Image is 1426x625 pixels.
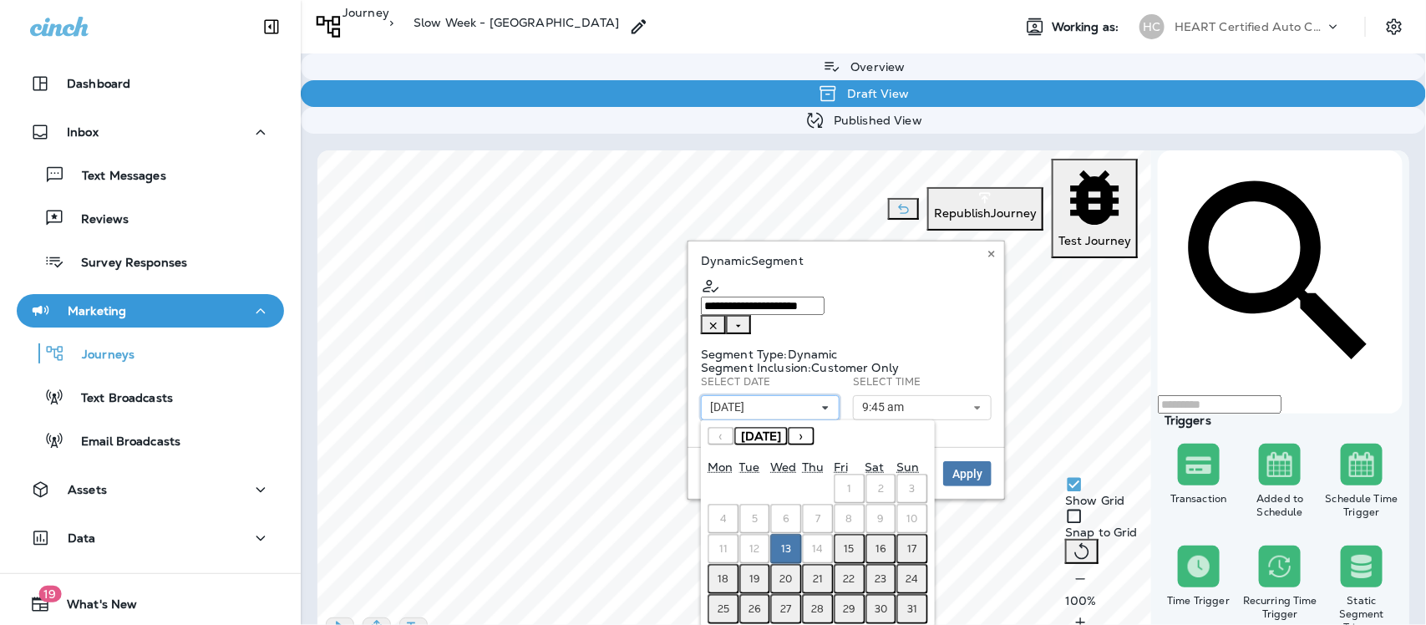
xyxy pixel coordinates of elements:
[726,315,751,334] button: Open
[847,482,851,495] abbr: August 1, 2025
[875,542,886,556] abbr: August 16, 2025
[770,594,802,624] button: August 27, 2025
[708,427,734,445] button: ‹
[802,594,834,624] button: August 28, 2025
[906,572,919,586] abbr: August 24, 2025
[788,427,814,445] button: ›
[708,594,739,624] button: August 25, 2025
[865,564,897,594] button: August 23, 2025
[1161,492,1236,506] div: Transaction
[896,564,928,594] button: August 24, 2025
[1324,492,1399,519] div: Schedule Time Trigger
[67,77,130,90] p: Dashboard
[834,474,865,504] button: August 1, 2025
[812,542,823,556] abbr: August 14, 2025
[741,429,781,444] span: [DATE]
[843,602,855,616] abbr: August 29, 2025
[750,542,760,556] abbr: August 12, 2025
[1243,492,1318,519] div: Added to Schedule
[17,379,284,414] button: Text Broadcasts
[719,542,728,556] abbr: August 11, 2025
[875,602,887,616] abbr: August 30, 2025
[802,460,824,475] abbr: Thursday
[1065,494,1138,507] p: Show Grid
[65,348,134,363] p: Journeys
[739,534,771,564] button: August 12, 2025
[17,336,284,371] button: Journeys
[853,375,921,389] label: Select Time
[896,504,928,534] button: August 10, 2025
[865,474,897,504] button: August 2, 2025
[877,512,884,526] abbr: August 9, 2025
[749,602,761,616] abbr: August 26, 2025
[17,115,284,149] button: Inbox
[65,169,166,185] p: Text Messages
[865,504,897,534] button: August 9, 2025
[64,391,173,407] p: Text Broadcasts
[780,572,793,586] abbr: August 20, 2025
[878,482,884,495] abbr: August 2, 2025
[896,460,919,475] abbr: Sunday
[783,512,789,526] abbr: August 6, 2025
[749,572,760,586] abbr: August 19, 2025
[934,206,1037,220] p: Republish Journey
[701,375,771,389] label: Select Date
[718,602,729,616] abbr: August 25, 2025
[865,534,897,564] button: August 16, 2025
[17,587,284,621] button: 19What's New
[896,534,928,564] button: August 17, 2025
[248,10,295,43] button: Collapse Sidebar
[907,602,917,616] abbr: August 31, 2025
[1161,594,1236,607] div: Time Trigger
[1065,594,1138,607] p: 100 %
[802,504,834,534] button: August 7, 2025
[802,534,834,564] button: August 14, 2025
[846,512,853,526] abbr: August 8, 2025
[50,597,137,617] span: What's New
[839,87,909,100] p: Draft View
[1052,159,1138,258] button: Test Journey
[943,461,992,486] button: Apply
[414,16,619,38] div: Slow Week - Evanston
[770,564,802,594] button: August 20, 2025
[708,460,733,475] abbr: Monday
[834,594,865,624] button: August 29, 2025
[845,542,855,556] abbr: August 15, 2025
[701,254,992,267] p: Dynamic Segment
[17,473,284,506] button: Assets
[739,594,771,624] button: August 26, 2025
[865,460,885,475] abbr: Saturday
[927,187,1043,231] button: RepublishJourney
[17,294,284,328] button: Marketing
[813,572,823,586] abbr: August 21, 2025
[17,201,284,236] button: Reviews
[1158,414,1403,427] div: Triggers
[811,602,824,616] abbr: August 28, 2025
[64,256,187,272] p: Survey Responses
[710,400,751,414] span: [DATE]
[896,594,928,624] button: August 31, 2025
[68,483,107,496] p: Assets
[701,361,992,374] p: Segment Inclusion: Customer Only
[739,564,771,594] button: August 19, 2025
[708,564,739,594] button: August 18, 2025
[770,504,802,534] button: August 6, 2025
[739,504,771,534] button: August 5, 2025
[343,6,389,39] p: Journey
[68,531,96,545] p: Data
[1379,12,1409,42] button: Settings
[739,460,759,475] abbr: Tuesday
[718,572,728,586] abbr: August 18, 2025
[64,434,180,450] p: Email Broadcasts
[414,16,619,29] p: Slow Week - [GEOGRAPHIC_DATA]
[952,468,982,480] span: Apply
[1139,14,1165,39] div: HC
[770,460,796,475] abbr: Wednesday
[865,594,897,624] button: August 30, 2025
[1175,20,1325,33] p: HEART Certified Auto Care
[781,602,792,616] abbr: August 27, 2025
[781,542,791,556] abbr: August 13, 2025
[17,157,284,192] button: Text Messages
[38,586,61,602] span: 19
[910,482,916,495] abbr: August 3, 2025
